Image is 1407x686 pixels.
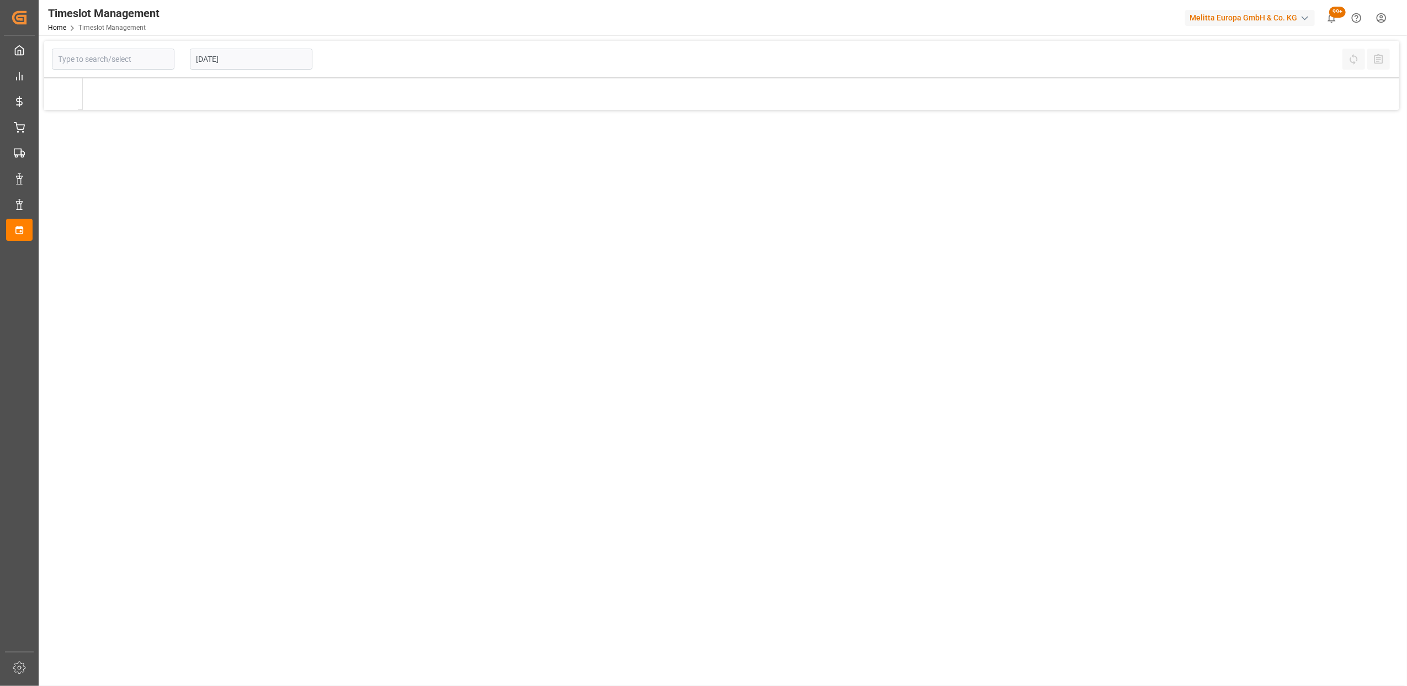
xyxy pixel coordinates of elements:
[52,49,174,70] input: Type to search/select
[1329,7,1346,18] span: 99+
[1185,7,1319,28] button: Melitta Europa GmbH & Co. KG
[1319,6,1344,30] button: show 100 new notifications
[1344,6,1369,30] button: Help Center
[190,49,312,70] input: DD-MM-YYYY
[48,24,66,31] a: Home
[1185,10,1315,26] div: Melitta Europa GmbH & Co. KG
[48,5,160,22] div: Timeslot Management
